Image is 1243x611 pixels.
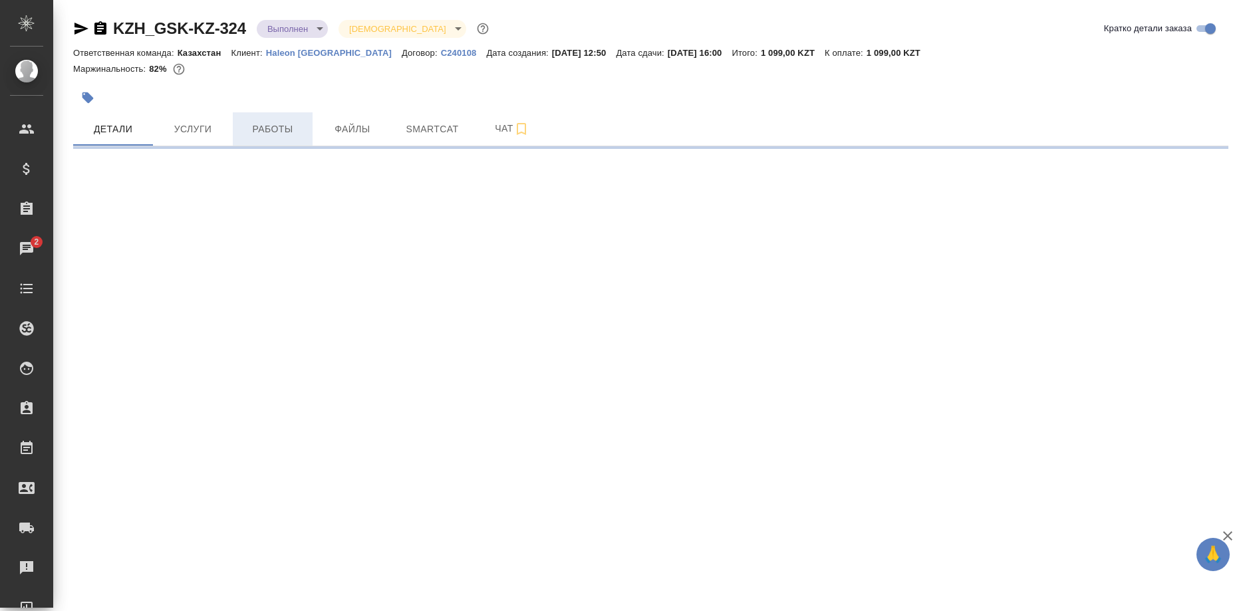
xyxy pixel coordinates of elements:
p: Дата сдачи: [616,48,667,58]
a: 2 [3,232,50,265]
p: Договор: [402,48,441,58]
p: 1 099,00 KZT [761,48,825,58]
button: 🙏 [1196,538,1230,571]
button: [DEMOGRAPHIC_DATA] [345,23,450,35]
span: 🙏 [1202,541,1224,568]
p: Маржинальность: [73,64,149,74]
p: Казахстан [178,48,231,58]
button: Добавить тэг [73,83,102,112]
p: 82% [149,64,170,74]
p: К оплате: [825,48,867,58]
span: Услуги [161,121,225,138]
p: [DATE] 12:50 [552,48,617,58]
p: Клиент: [231,48,265,58]
div: Выполнен [339,20,466,38]
p: С240108 [441,48,487,58]
button: Доп статусы указывают на важность/срочность заказа [474,20,491,37]
p: Дата создания: [486,48,551,58]
span: 2 [26,235,47,249]
div: Выполнен [257,20,328,38]
p: Ответственная команда: [73,48,178,58]
span: Детали [81,121,145,138]
a: Haleon [GEOGRAPHIC_DATA] [266,47,402,58]
span: Чат [480,120,544,137]
span: Smartcat [400,121,464,138]
span: Работы [241,121,305,138]
p: [DATE] 16:00 [668,48,732,58]
span: Кратко детали заказа [1104,22,1192,35]
button: Скопировать ссылку [92,21,108,37]
p: Haleon [GEOGRAPHIC_DATA] [266,48,402,58]
span: Файлы [321,121,384,138]
a: KZH_GSK-KZ-324 [113,19,246,37]
p: Итого: [732,48,760,58]
p: 1 099,00 KZT [867,48,930,58]
a: С240108 [441,47,487,58]
svg: Подписаться [513,121,529,137]
button: Выполнен [263,23,312,35]
button: 28.00 RUB; [170,61,188,78]
button: Скопировать ссылку для ЯМессенджера [73,21,89,37]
